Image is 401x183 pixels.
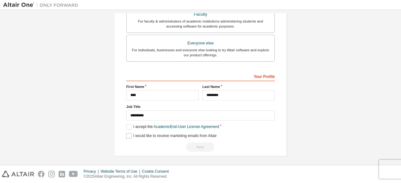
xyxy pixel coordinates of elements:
[126,104,275,109] label: Job Title
[126,124,219,130] label: I accept the
[38,171,44,177] img: facebook.svg
[126,71,275,81] div: Your Profile
[84,174,173,179] p: © 2025 Altair Engineering, Inc. All Rights Reserved.
[130,48,271,58] div: For individuals, businesses and everyone else looking to try Altair software and explore our prod...
[154,125,219,129] a: Academic End-User License Agreement
[126,133,216,139] label: I would like to receive marketing emails from Altair
[130,39,271,48] div: Everyone else
[202,84,275,89] label: Last Name
[130,10,271,19] div: Faculty
[3,2,81,8] img: Altair One
[101,169,142,174] div: Website Terms of Use
[59,171,65,177] img: linkedin.svg
[126,142,275,152] div: You need to provide your academic email
[84,169,101,174] div: Privacy
[126,84,199,89] label: First Name
[130,19,271,29] div: For faculty & administrators of academic institutions administering students and accessing softwa...
[48,171,55,177] img: instagram.svg
[69,171,78,177] img: youtube.svg
[142,169,172,174] div: Cookie Consent
[2,171,34,177] img: altair_logo.svg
